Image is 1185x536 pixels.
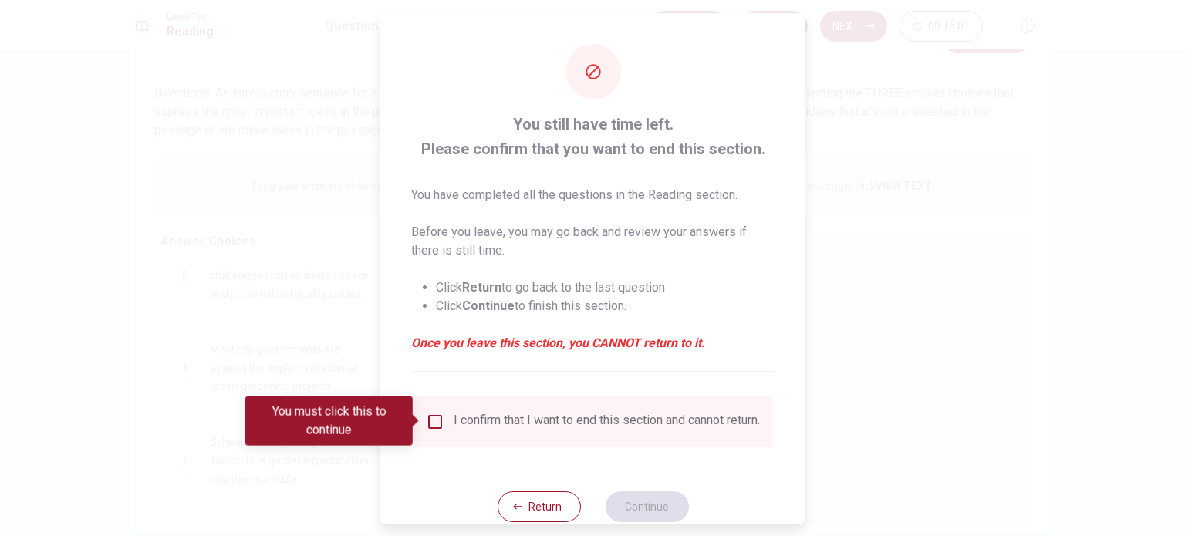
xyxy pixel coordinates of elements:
[411,333,775,352] em: Once you leave this section, you CANNOT return to it.
[411,111,775,160] span: You still have time left. Please confirm that you want to end this section.
[411,185,775,204] p: You have completed all the questions in the Reading section.
[605,490,688,521] button: Continue
[436,278,775,296] li: Click to go back to the last question
[426,412,444,430] span: You must click this to continue
[436,296,775,315] li: Click to finish this section.
[454,412,760,430] div: I confirm that I want to end this section and cannot return.
[497,490,580,521] button: Return
[245,396,413,446] div: You must click this to continue
[411,222,775,259] p: Before you leave, you may go back and review your answers if there is still time.
[462,279,501,294] strong: Return
[462,298,515,312] strong: Continue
